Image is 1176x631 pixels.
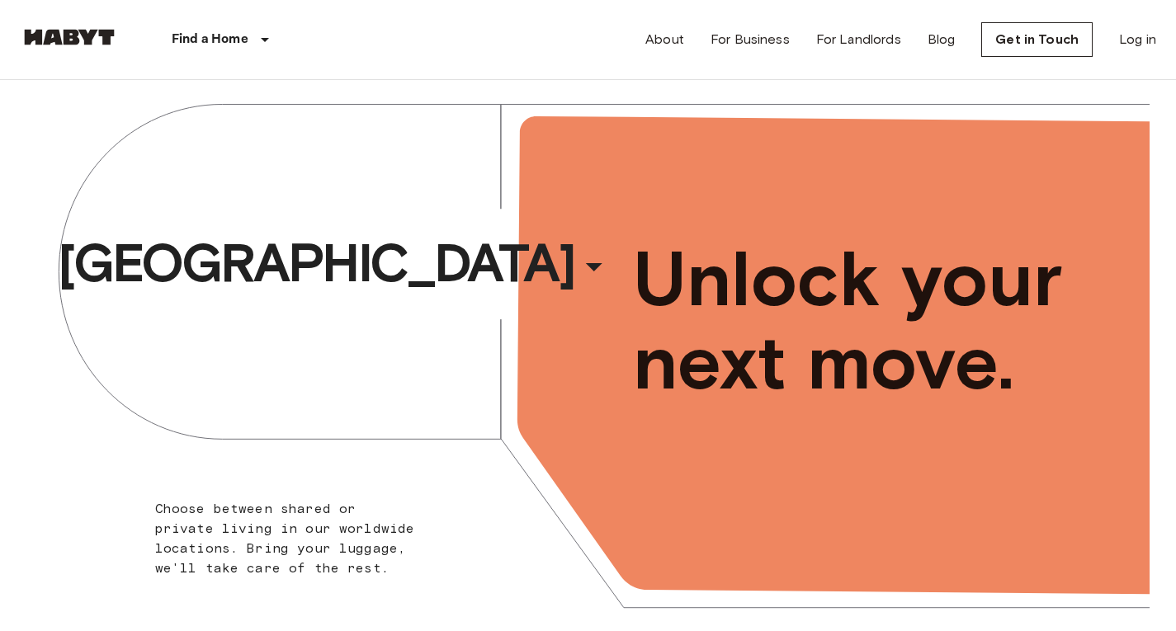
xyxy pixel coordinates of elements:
span: Choose between shared or private living in our worldwide locations. Bring your luggage, we'll tak... [155,501,415,576]
p: Find a Home [172,30,248,49]
a: Blog [928,30,956,49]
a: About [645,30,684,49]
span: [GEOGRAPHIC_DATA] [58,230,574,296]
span: Unlock your next move. [633,238,1082,404]
a: For Landlords [816,30,901,49]
img: Habyt [20,29,119,45]
button: [GEOGRAPHIC_DATA] [51,225,621,301]
a: Get in Touch [981,22,1093,57]
a: Log in [1119,30,1156,49]
a: For Business [711,30,790,49]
